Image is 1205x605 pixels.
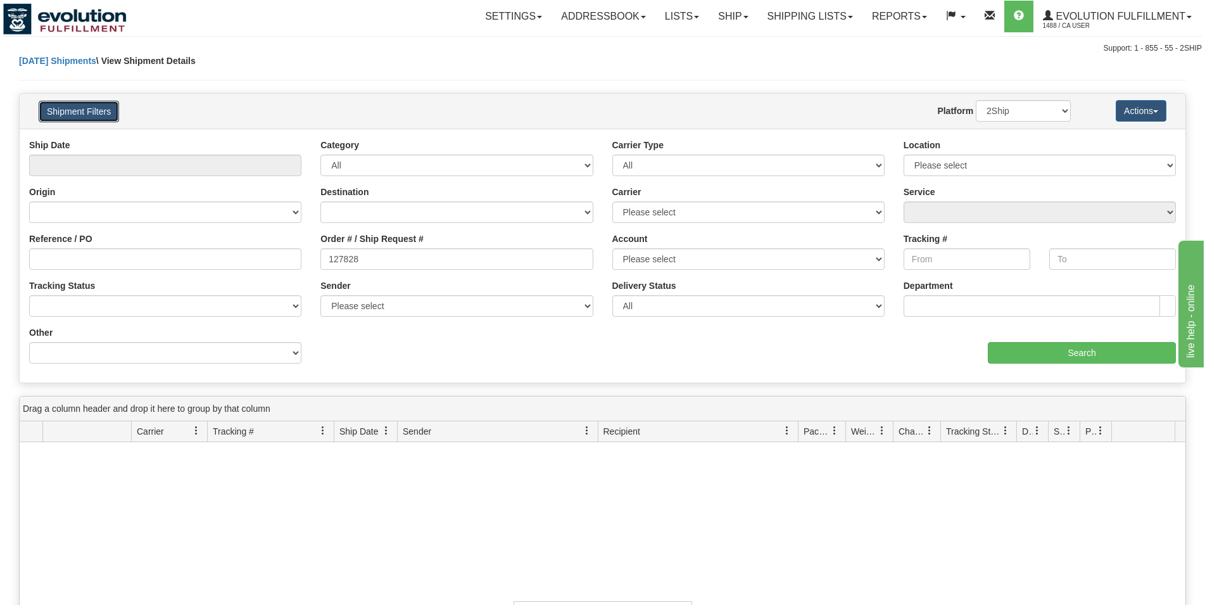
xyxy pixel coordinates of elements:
a: Reports [862,1,937,32]
div: Support: 1 - 855 - 55 - 2SHIP [3,43,1202,54]
span: \ View Shipment Details [96,56,196,66]
a: Ship [709,1,757,32]
span: Shipment Issues [1054,425,1064,438]
a: Pickup Status filter column settings [1090,420,1111,442]
img: logo1488.jpg [3,3,127,35]
a: Addressbook [552,1,655,32]
a: Evolution Fulfillment 1488 / CA User [1033,1,1201,32]
div: grid grouping header [20,397,1185,421]
span: 1488 / CA User [1043,20,1138,32]
span: Pickup Status [1085,425,1096,438]
label: Carrier Type [612,139,664,151]
label: Reference / PO [29,232,92,245]
a: Shipping lists [758,1,862,32]
span: Recipient [603,425,640,438]
label: Service [904,186,935,198]
a: Recipient filter column settings [776,420,798,442]
a: Ship Date filter column settings [375,420,397,442]
button: Actions [1116,100,1166,122]
span: Charge [899,425,925,438]
a: Lists [655,1,709,32]
span: Delivery Status [1022,425,1033,438]
input: To [1049,248,1176,270]
a: [DATE] Shipments [19,56,96,66]
a: Tracking Status filter column settings [995,420,1016,442]
label: Order # / Ship Request # [320,232,424,245]
label: Tracking Status [29,279,95,292]
a: Settings [476,1,552,32]
label: Destination [320,186,369,198]
iframe: chat widget [1176,238,1204,367]
label: Origin [29,186,55,198]
input: Search [988,342,1176,364]
span: Tracking # [213,425,254,438]
span: Weight [851,425,878,438]
span: Carrier [137,425,164,438]
label: Department [904,279,953,292]
label: Account [612,232,648,245]
label: Other [29,326,53,339]
span: Sender [403,425,431,438]
a: Carrier filter column settings [186,420,207,442]
a: Shipment Issues filter column settings [1058,420,1080,442]
span: Evolution Fulfillment [1053,11,1185,22]
label: Delivery Status [612,279,676,292]
span: Tracking Status [946,425,1001,438]
label: Location [904,139,940,151]
a: Charge filter column settings [919,420,940,442]
label: Sender [320,279,350,292]
a: Packages filter column settings [824,420,845,442]
label: Platform [937,105,973,117]
label: Category [320,139,359,151]
div: live help - online [9,8,117,23]
span: Packages [804,425,830,438]
button: Shipment Filters [39,101,119,122]
a: Tracking # filter column settings [312,420,334,442]
a: Sender filter column settings [576,420,598,442]
span: Ship Date [339,425,378,438]
label: Carrier [612,186,641,198]
a: Weight filter column settings [871,420,893,442]
label: Tracking # [904,232,947,245]
label: Ship Date [29,139,70,151]
input: From [904,248,1030,270]
a: Delivery Status filter column settings [1026,420,1048,442]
